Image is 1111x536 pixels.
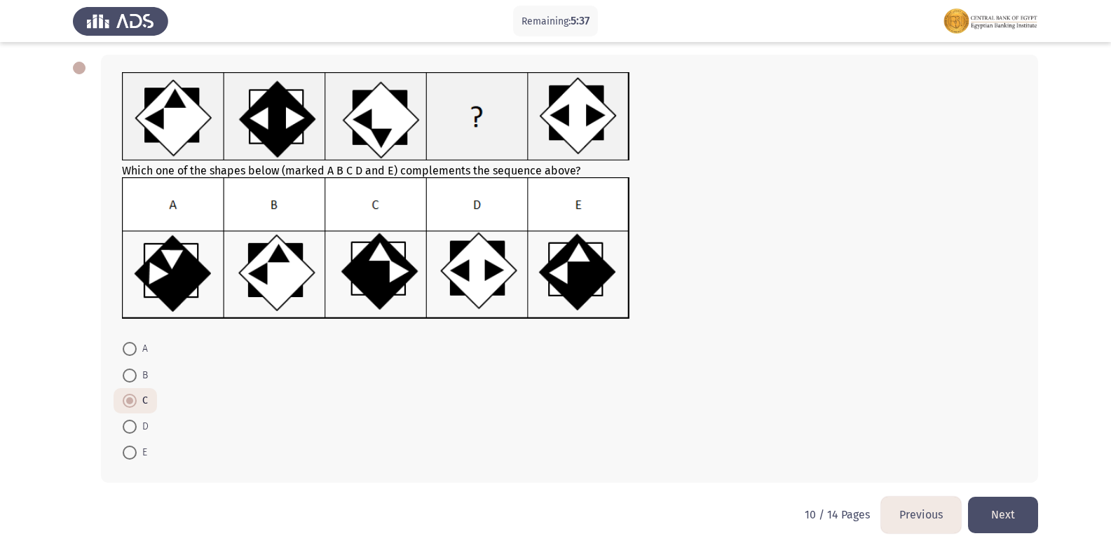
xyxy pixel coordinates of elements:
span: D [137,418,149,435]
div: Which one of the shapes below (marked A B C D and E) complements the sequence above? [122,72,1017,322]
span: A [137,341,148,357]
span: 5:37 [571,14,589,27]
img: Assess Talent Management logo [73,1,168,41]
span: C [137,392,148,409]
span: E [137,444,147,461]
button: load previous page [881,497,961,532]
button: load next page [968,497,1038,532]
span: B [137,367,148,384]
p: 10 / 14 Pages [805,508,870,521]
img: Assessment logo of FOCUS Assessment 3 Modules EN [943,1,1038,41]
img: UkFYMDAxMDhCLnBuZzE2MjIwMzUwMjgyNzM=.png [122,177,630,319]
p: Remaining: [522,13,589,30]
img: UkFYMDAxMDhBLnBuZzE2MjIwMzQ5MzczOTY=.png [122,72,630,161]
